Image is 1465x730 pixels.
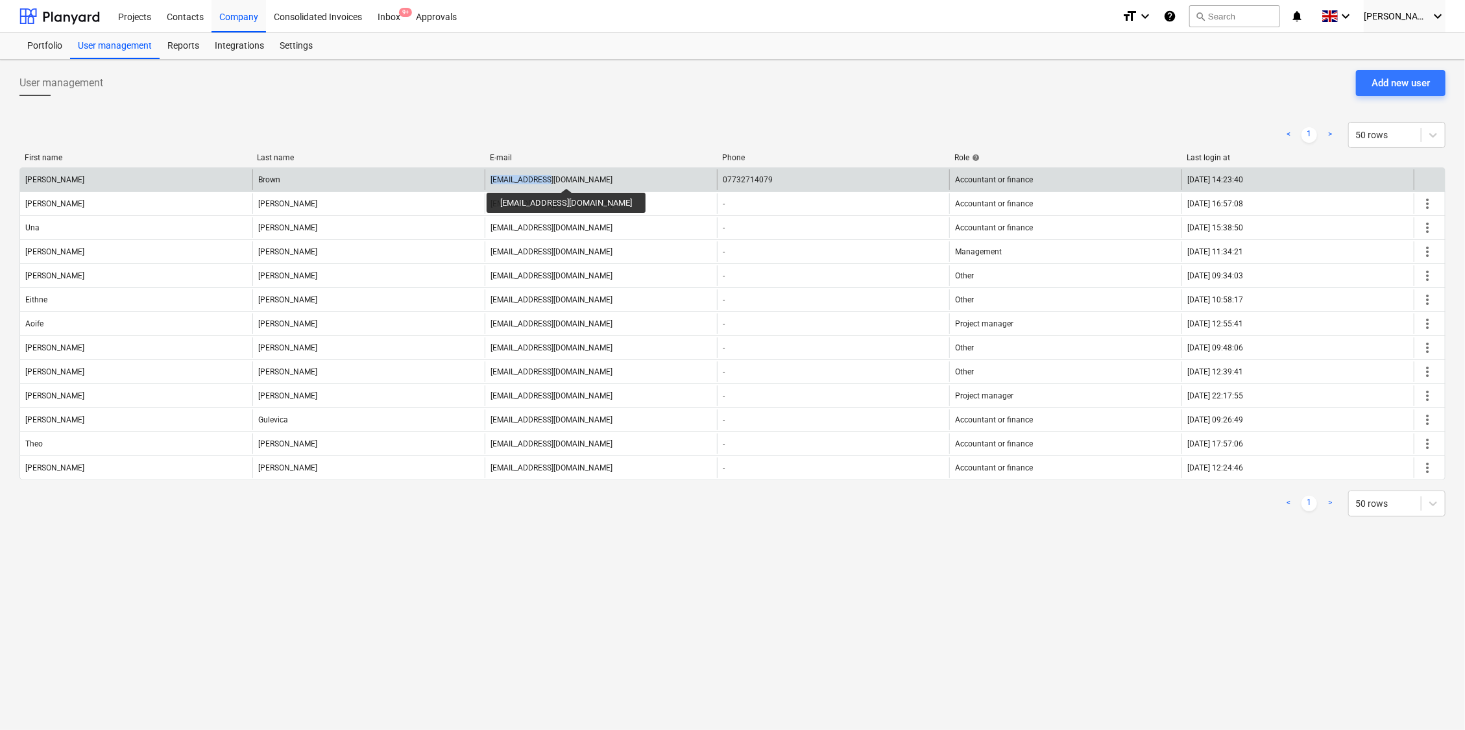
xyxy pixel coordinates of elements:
span: Accountant or finance [955,223,1033,232]
div: [PERSON_NAME] [25,391,84,400]
div: - [723,343,725,352]
a: Settings [272,33,321,59]
div: - [723,247,725,256]
span: more_vert [1420,220,1435,236]
div: [DATE] 12:24:46 [1187,463,1243,472]
div: [EMAIL_ADDRESS][DOMAIN_NAME] [490,463,612,472]
div: Una [25,223,40,232]
span: [PERSON_NAME] [1364,11,1429,21]
span: more_vert [1420,292,1435,308]
span: help [969,154,980,162]
span: more_vert [1420,340,1435,356]
span: Accountant or finance [955,439,1033,448]
div: [EMAIL_ADDRESS][DOMAIN_NAME] [490,199,612,208]
div: [PERSON_NAME] [258,223,317,232]
div: [PERSON_NAME] [25,343,84,352]
span: Other [955,343,974,352]
div: [PERSON_NAME] [25,247,84,256]
div: [PERSON_NAME] [258,247,317,256]
a: Page 1 is your current page [1302,127,1317,143]
div: [EMAIL_ADDRESS][DOMAIN_NAME] [490,271,612,280]
div: [PERSON_NAME] [258,439,317,448]
div: [DATE] 10:58:17 [1187,295,1243,304]
div: [EMAIL_ADDRESS][DOMAIN_NAME] [490,175,612,184]
div: Gulevica [258,415,288,424]
i: keyboard_arrow_down [1338,8,1353,24]
div: Theo [25,439,43,448]
div: - [723,223,725,232]
div: [EMAIL_ADDRESS][DOMAIN_NAME] [490,247,612,256]
span: 9+ [399,8,412,17]
div: Last name [257,153,479,162]
span: more_vert [1420,388,1435,404]
button: Search [1189,5,1280,27]
div: [DATE] 15:38:50 [1187,223,1243,232]
div: - [723,199,725,208]
i: keyboard_arrow_down [1430,8,1446,24]
span: more_vert [1420,412,1435,428]
a: Reports [160,33,207,59]
span: Accountant or finance [955,463,1033,472]
div: [DATE] 09:26:49 [1187,415,1243,424]
div: - [723,367,725,376]
span: Project manager [955,391,1013,400]
div: [DATE] 12:39:41 [1187,367,1243,376]
div: Brown [258,175,280,184]
a: Page 1 is your current page [1302,496,1317,511]
div: [DATE] 12:55:41 [1187,319,1243,328]
div: - [723,415,725,424]
span: Accountant or finance [955,199,1033,208]
a: Portfolio [19,33,70,59]
span: more_vert [1420,460,1435,476]
div: [PERSON_NAME] [258,295,317,304]
i: notifications [1290,8,1303,24]
i: keyboard_arrow_down [1137,8,1153,24]
div: Last login at [1187,153,1409,162]
div: - [723,295,725,304]
div: [EMAIL_ADDRESS][DOMAIN_NAME] [490,295,612,304]
div: - [723,463,725,472]
span: more_vert [1420,364,1435,380]
div: [DATE] 09:48:06 [1187,343,1243,352]
div: [PERSON_NAME] [25,367,84,376]
span: more_vert [1420,268,1435,284]
div: [PERSON_NAME] [258,319,317,328]
span: Other [955,367,974,376]
div: [PERSON_NAME] [25,175,84,184]
div: [DATE] 11:34:21 [1187,247,1243,256]
div: [DATE] 22:17:55 [1187,391,1243,400]
div: [PERSON_NAME] [258,271,317,280]
div: [DATE] 09:34:03 [1187,271,1243,280]
div: - [723,391,725,400]
div: [PERSON_NAME] [258,199,317,208]
div: - [723,271,725,280]
div: [EMAIL_ADDRESS][DOMAIN_NAME] [490,439,612,448]
div: [EMAIL_ADDRESS][DOMAIN_NAME] [490,367,612,376]
div: [PERSON_NAME] [25,463,84,472]
div: [PERSON_NAME] [258,367,317,376]
span: Project manager [955,319,1013,328]
i: Knowledge base [1163,8,1176,24]
a: Integrations [207,33,272,59]
span: User management [19,75,103,91]
i: format_size [1122,8,1137,24]
div: [EMAIL_ADDRESS][DOMAIN_NAME] [490,343,612,352]
div: [DATE] 14:23:40 [1187,175,1243,184]
span: more_vert [1420,244,1435,260]
div: [PERSON_NAME] [25,415,84,424]
div: Phone [722,153,944,162]
span: Other [955,271,974,280]
span: Accountant or finance [955,175,1033,184]
a: Previous page [1281,127,1296,143]
div: [EMAIL_ADDRESS][DOMAIN_NAME] [490,319,612,328]
div: [EMAIL_ADDRESS][DOMAIN_NAME] [490,391,612,400]
span: more_vert [1420,316,1435,332]
span: search [1195,11,1205,21]
div: [DATE] 16:57:08 [1187,199,1243,208]
span: Other [955,295,974,304]
div: 07732714079 [723,175,773,184]
a: User management [70,33,160,59]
